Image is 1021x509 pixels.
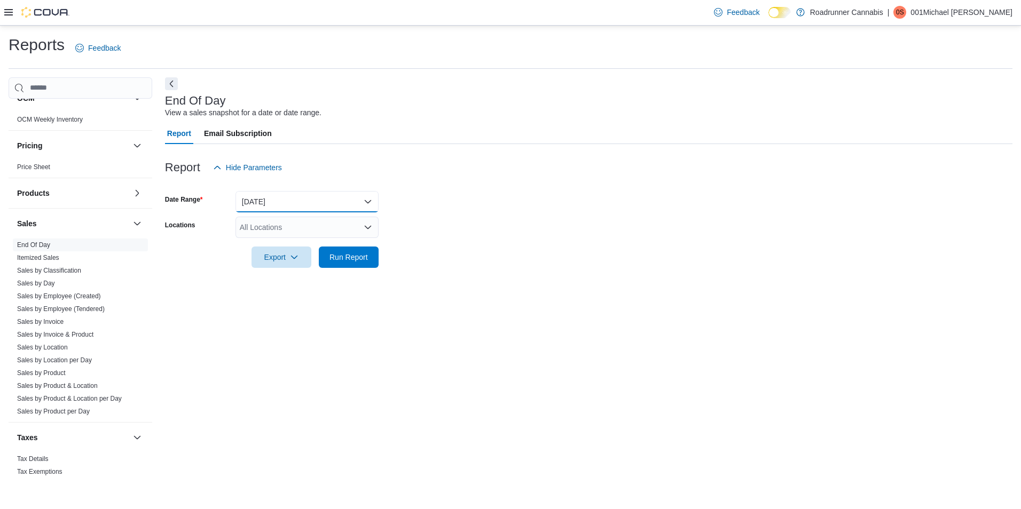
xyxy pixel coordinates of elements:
span: Feedback [88,43,121,53]
a: Sales by Employee (Created) [17,292,101,300]
button: Sales [17,218,129,229]
button: OCM [131,92,144,105]
button: Products [17,188,129,198]
a: OCM Weekly Inventory [17,116,83,123]
div: 001Michael Saucedo [893,6,906,19]
div: Taxes [9,452,152,482]
p: Roadrunner Cannabis [810,6,883,19]
span: Hide Parameters [226,162,282,173]
span: Sales by Location per Day [17,356,92,364]
input: Dark Mode [768,7,791,18]
div: OCM [9,113,152,130]
h3: Pricing [17,140,42,151]
button: Sales [131,217,144,230]
span: OCM Weekly Inventory [17,115,83,124]
a: Sales by Invoice & Product [17,331,93,338]
h3: Taxes [17,432,38,443]
span: Report [167,123,191,144]
a: Feedback [71,37,125,59]
h3: Sales [17,218,37,229]
div: View a sales snapshot for a date or date range. [165,107,321,118]
a: Price Sheet [17,163,50,171]
button: Next [165,77,178,90]
button: Run Report [319,246,379,268]
a: Tax Exemptions [17,468,62,475]
p: 001Michael [PERSON_NAME] [910,6,1012,19]
a: Sales by Invoice [17,318,64,325]
h3: Report [165,161,200,174]
a: Sales by Classification [17,267,81,274]
span: Email Subscription [204,123,272,144]
button: Pricing [131,139,144,152]
span: Run Report [329,252,368,263]
span: Sales by Classification [17,266,81,275]
a: Itemized Sales [17,254,59,261]
span: 0S [896,6,904,19]
span: Feedback [727,7,759,18]
h3: Products [17,188,50,198]
a: Sales by Day [17,280,55,287]
img: Cova [21,7,69,18]
span: Sales by Invoice & Product [17,330,93,339]
a: Sales by Product & Location [17,382,98,389]
button: [DATE] [235,191,379,212]
h1: Reports [9,34,65,55]
a: Sales by Location [17,344,68,351]
span: Sales by Location [17,343,68,352]
div: Sales [9,238,152,422]
label: Date Range [165,195,203,204]
span: Sales by Day [17,279,55,288]
span: Sales by Product & Location per Day [17,394,122,403]
button: Hide Parameters [209,157,286,178]
a: Sales by Product per Day [17,408,90,415]
span: Dark Mode [768,18,769,19]
span: Sales by Employee (Created) [17,292,101,300]
p: | [888,6,890,19]
span: Sales by Product per Day [17,407,90,416]
a: Tax Details [17,455,49,463]
h3: End Of Day [165,94,226,107]
label: Locations [165,221,195,229]
div: Pricing [9,161,152,178]
span: Export [258,246,305,268]
a: Feedback [710,2,764,23]
button: Taxes [17,432,129,443]
button: Products [131,187,144,200]
button: Pricing [17,140,129,151]
a: Sales by Product [17,369,66,377]
button: Open list of options [364,223,372,232]
a: Sales by Location per Day [17,356,92,364]
button: Export [252,246,311,268]
a: Sales by Employee (Tendered) [17,305,105,313]
a: Sales by Product & Location per Day [17,395,122,402]
button: Taxes [131,431,144,444]
a: End Of Day [17,241,50,249]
